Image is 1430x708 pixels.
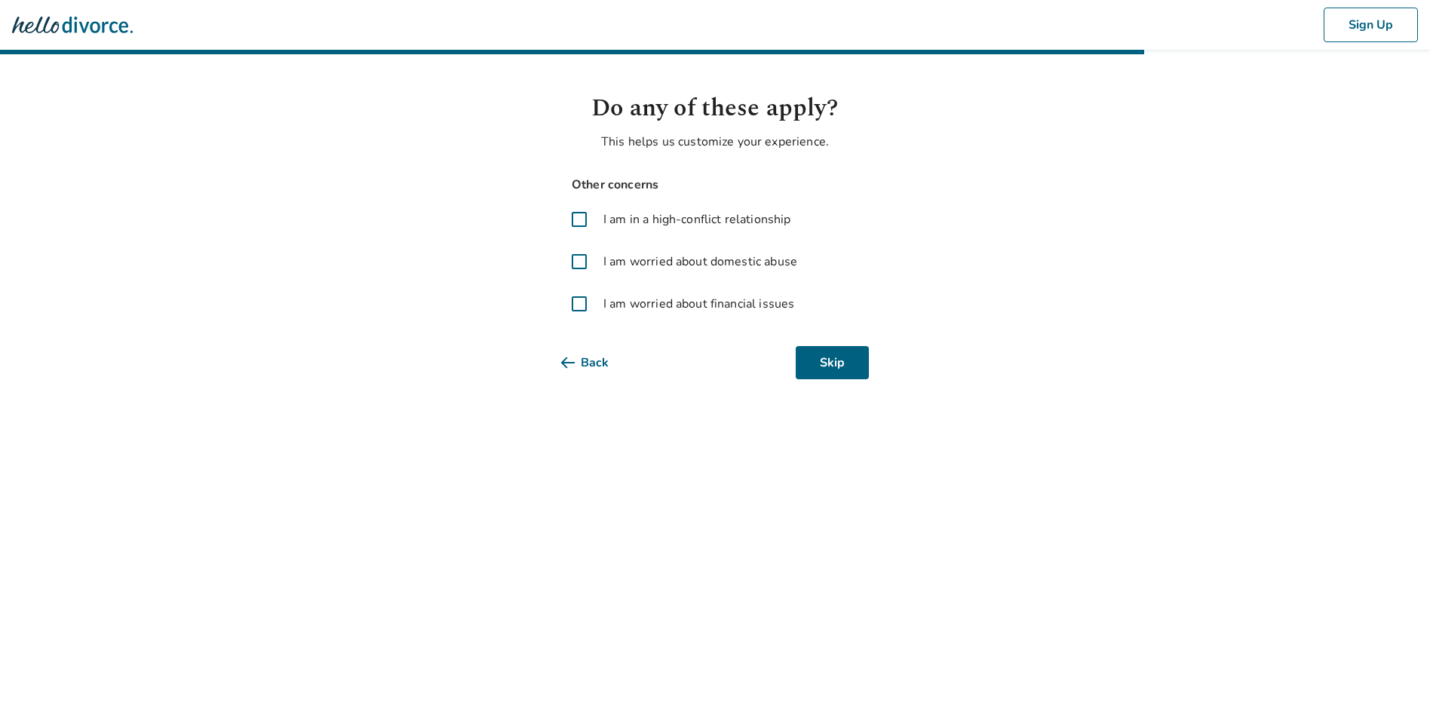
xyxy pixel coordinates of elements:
iframe: Chat Widget [1355,636,1430,708]
button: Back [561,346,633,379]
img: Hello Divorce Logo [12,10,133,40]
button: Sign Up [1324,8,1418,42]
span: I am worried about domestic abuse [603,253,797,271]
h1: Do any of these apply? [561,90,869,127]
p: This helps us customize your experience. [561,133,869,151]
button: Skip [796,346,869,379]
span: Other concerns [561,175,869,195]
span: I am in a high-conflict relationship [603,210,790,228]
span: I am worried about financial issues [603,295,794,313]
